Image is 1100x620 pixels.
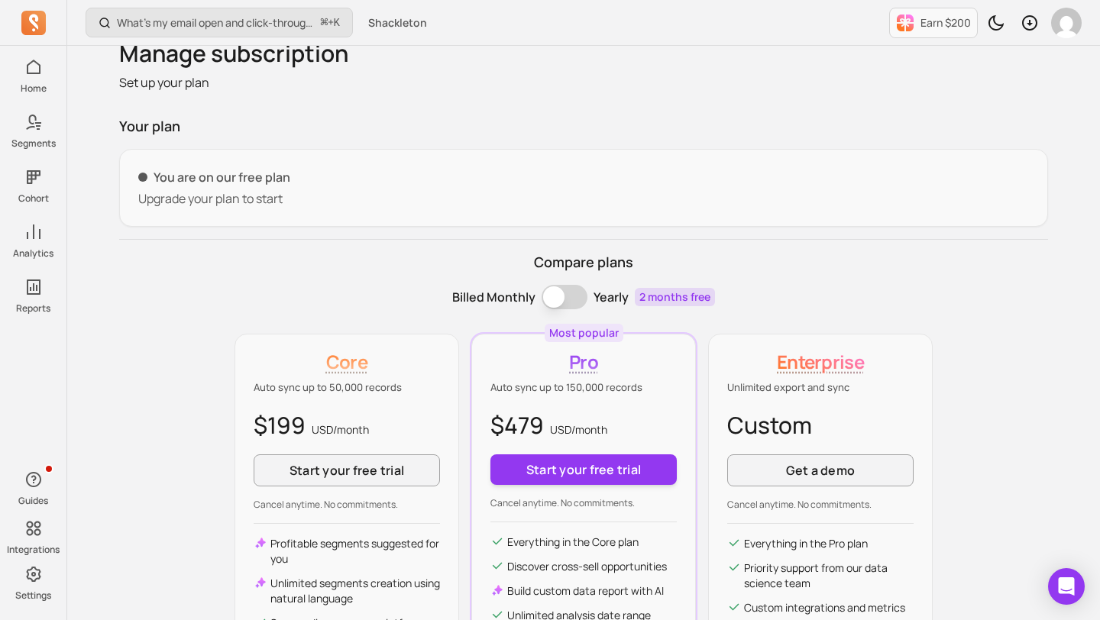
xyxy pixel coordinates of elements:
p: Your plan [119,116,1048,137]
p: Upgrade your plan to start [138,189,1029,208]
p: Cancel anytime. No commitments. [727,499,914,511]
span: Shackleton [368,15,427,31]
p: Cancel anytime. No commitments. [254,499,440,511]
p: Integrations [7,544,60,556]
p: Pro [490,350,677,374]
h1: Manage subscription [119,40,1048,67]
span: USD/ month [550,422,607,437]
button: Start your free trial [490,454,677,485]
p: Enterprise [727,350,914,374]
a: Get a demo [727,454,914,486]
kbd: ⌘ [320,14,328,33]
p: Profitable segments suggested for you [270,536,440,567]
p: Home [21,82,47,95]
p: Auto sync up to 150,000 records [490,380,677,396]
p: Reports [16,302,50,315]
span: + [321,15,340,31]
p: Yearly [594,288,629,306]
p: Set up your plan [119,73,1048,92]
p: Everything in the Core plan [507,534,639,550]
span: USD/ month [312,422,369,437]
img: avatar [1051,8,1082,38]
p: Everything in the Pro plan [744,536,868,551]
p: Custom integrations and metrics [744,600,905,615]
button: Shackleton [359,9,436,37]
p: Segments [11,137,56,150]
button: What’s my email open and click-through rate?⌘+K [86,8,353,37]
p: Priority support from our data science team [744,560,914,591]
div: Open Intercom Messenger [1048,568,1085,605]
p: Unlimited segments creation using natural language [270,576,440,606]
button: Guides [17,464,50,510]
p: Auto sync up to 50,000 records [254,380,440,396]
p: 2 months free [635,288,715,306]
p: What’s my email open and click-through rate? [117,15,315,31]
p: Compare plans [119,252,1048,273]
p: Core [254,350,440,374]
p: Discover cross-sell opportunities [507,559,667,574]
p: Custom [727,408,914,442]
p: Cohort [18,192,49,205]
p: Earn $200 [920,15,971,31]
button: Toggle dark mode [981,8,1011,38]
p: $199 [254,408,440,442]
p: Cancel anytime. No commitments. [490,497,677,509]
button: Earn $200 [889,8,978,38]
p: $479 [490,408,677,442]
button: Start your free trial [254,454,440,486]
p: Settings [15,589,51,602]
p: Most popular [549,325,619,341]
kbd: K [334,17,340,29]
p: Billed Monthly [452,288,535,306]
p: Analytics [13,247,53,260]
p: Guides [18,495,48,507]
p: Build custom data report with AI [507,583,664,599]
p: You are on our free plan [138,168,1029,186]
p: Unlimited export and sync [727,380,914,396]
